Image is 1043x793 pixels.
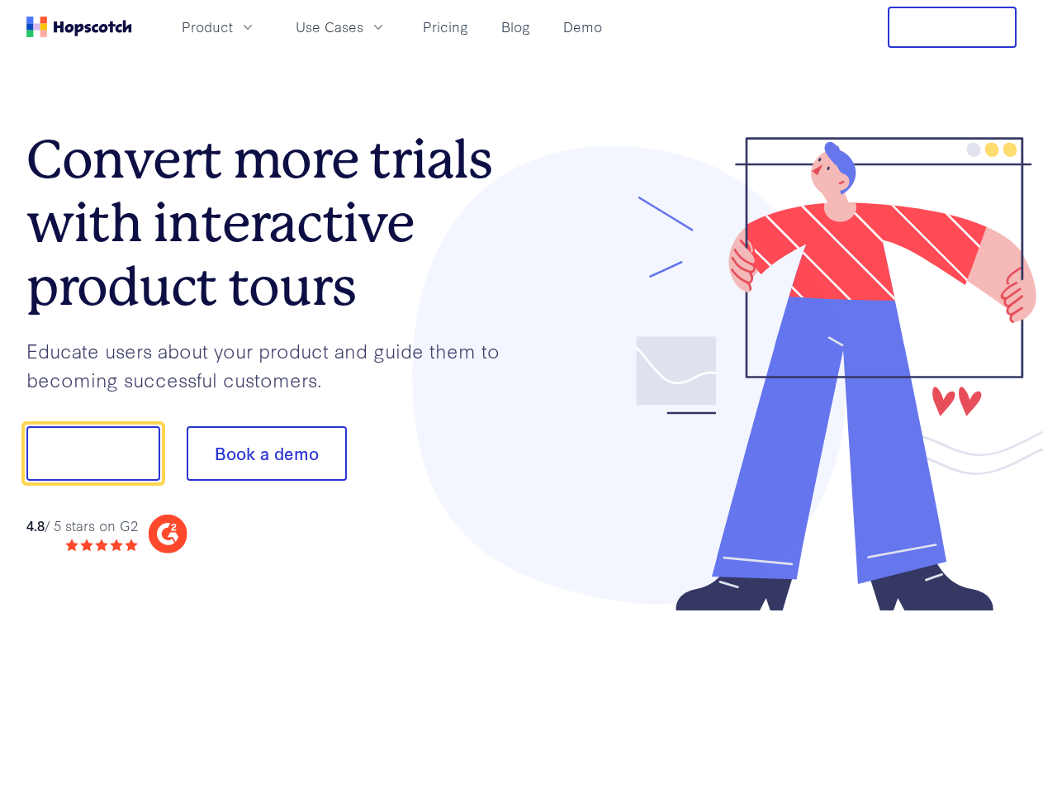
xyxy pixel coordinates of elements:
span: Product [182,17,233,37]
strong: 4.8 [26,515,45,534]
button: Free Trial [888,7,1017,48]
div: / 5 stars on G2 [26,515,138,536]
a: Pricing [416,13,475,40]
button: Book a demo [187,426,347,481]
h1: Convert more trials with interactive product tours [26,128,522,318]
button: Show me! [26,426,160,481]
span: Use Cases [296,17,363,37]
button: Use Cases [286,13,396,40]
a: Blog [495,13,537,40]
a: Home [26,17,132,37]
button: Product [172,13,266,40]
p: Educate users about your product and guide them to becoming successful customers. [26,336,522,393]
a: Demo [557,13,609,40]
